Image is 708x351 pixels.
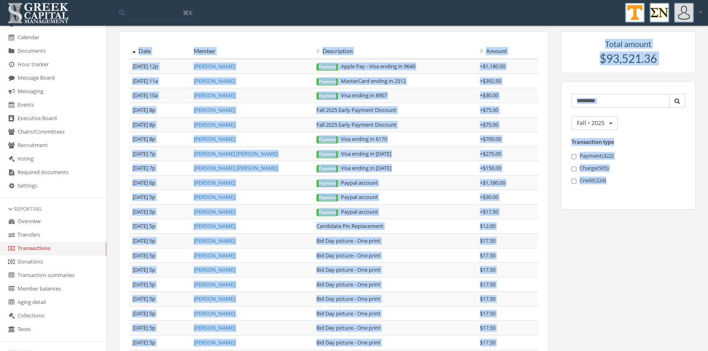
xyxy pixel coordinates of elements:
td: [DATE] 11a [129,74,190,88]
td: [DATE] 5p [129,277,190,292]
span: + $75.00 [480,106,498,114]
td: [DATE] 8p [129,132,190,147]
div: Reporting [8,206,98,212]
td: Bid Day picture - One print [313,248,477,263]
span: $93,521.36 [600,51,657,65]
span: Paypal account [316,193,378,201]
td: Bid Day picture - One print [313,321,477,335]
td: Bid Day picture - One print [313,234,477,248]
label: Charge ( 505 ) [571,164,686,172]
a: [PERSON_NAME] [194,237,235,244]
td: Bid Day picture - One print [313,292,477,306]
span: + $700.00 [480,135,501,143]
td: [DATE] 5p [129,219,190,234]
span: $17.50 [480,295,495,302]
span: Payment [316,63,338,71]
span: Apple Pay - Visa ending in 9640 [316,63,415,70]
a: [PERSON_NAME] [194,222,235,230]
a: [PERSON_NAME] [PERSON_NAME] [194,150,278,157]
td: Fall 2025 Early Payment Discount [313,103,477,117]
a: [PERSON_NAME] [194,208,235,215]
label: Credit ( 224 ) [571,177,686,185]
td: [DATE] 5p [129,190,190,205]
span: MasterCard ending in 2512 [316,77,406,85]
h5: Total amount [569,39,688,48]
span: Paypal account [316,208,378,215]
div: Member [194,47,310,55]
div: Description [316,47,473,55]
button: Fall • 2025 [571,116,618,130]
td: Bid Day picture - One print [313,306,477,321]
span: + $30.00 [480,92,498,99]
a: [PERSON_NAME] [194,193,235,201]
span: Visa ending in [DATE] [316,150,391,157]
span: $17.50 [480,237,495,244]
span: Visa ending in 8907 [316,92,387,99]
a: [PERSON_NAME] [194,92,235,99]
span: + $1,180.00 [480,179,505,186]
a: [PERSON_NAME] [194,135,235,143]
td: Bid Day picture - One print [313,277,477,292]
span: + $30.00 [480,193,498,201]
td: Candidate Pin Replacement [313,219,477,234]
span: Payment [316,209,338,216]
a: [PERSON_NAME] [194,179,235,186]
td: [DATE] 8p [129,103,190,117]
a: [PERSON_NAME] [PERSON_NAME] [194,164,278,172]
a: [PERSON_NAME] [194,77,235,85]
label: Transaction type [571,138,614,146]
span: Payment [316,194,338,201]
a: [PERSON_NAME] [194,339,235,346]
span: Payment [316,92,338,100]
input: Credit(224) [571,179,577,184]
span: + $392.50 [480,77,501,85]
td: [DATE] 5p [129,321,190,335]
span: Visa ending in [DATE] [316,164,391,172]
a: [PERSON_NAME] [194,106,235,114]
td: [DATE] 5p [129,248,190,263]
span: + $17.50 [480,208,498,215]
input: Payment(322) [571,154,577,159]
span: $17.50 [480,324,495,331]
td: [DATE] 5p [129,292,190,306]
span: $17.50 [480,339,495,346]
span: ⌘K [183,9,193,17]
a: [PERSON_NAME] [194,295,235,302]
td: [DATE] 5p [129,335,190,350]
span: $17.50 [480,310,495,317]
div: Amount [480,47,535,55]
td: Bid Day picture - One print [313,263,477,277]
td: [DATE] 5p [129,234,190,248]
span: $12.00 [480,222,495,230]
td: [DATE] 7p [129,146,190,161]
a: [PERSON_NAME] [194,324,235,331]
span: + $75.00 [480,121,498,128]
a: [PERSON_NAME] [194,121,235,128]
label: Payment ( 322 ) [571,152,686,160]
span: Visa ending in 6170 [316,135,387,143]
span: $17.50 [480,252,495,259]
span: + $150.00 [480,164,501,172]
input: Charge(505) [571,166,577,172]
span: Payment [316,136,338,143]
a: [PERSON_NAME] [194,252,235,259]
td: [DATE] 7p [129,161,190,176]
span: + $1,180.00 [480,63,505,70]
a: [PERSON_NAME] [194,266,235,273]
span: Payment [316,78,338,85]
span: Payment [316,165,338,172]
span: $17.50 [480,281,495,288]
td: [DATE] 5p [129,204,190,219]
span: + $275.00 [480,150,501,157]
td: [DATE] 8p [129,117,190,132]
span: Fall • 2025 [577,119,605,127]
span: $17.50 [480,266,495,273]
span: Paypal account [316,179,378,186]
td: Bid Day picture - One print [313,335,477,350]
td: [DATE] 6p [129,175,190,190]
div: Date [132,47,187,55]
span: Payment [316,180,338,187]
td: [DATE] 5p [129,263,190,277]
td: [DATE] 12p [129,59,190,74]
a: [PERSON_NAME] [194,63,235,70]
